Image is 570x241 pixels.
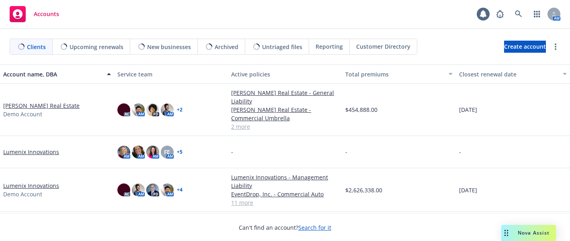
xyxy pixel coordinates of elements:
span: Accounts [34,11,59,17]
a: Lumenix Innovations [3,148,59,156]
span: Reporting [316,42,343,51]
div: Closest renewal date [459,70,558,78]
img: photo [132,183,145,196]
a: + 4 [177,187,182,192]
span: Clients [27,43,46,51]
a: 2 more [231,122,339,131]
img: photo [117,103,130,116]
span: - [231,148,233,156]
a: Switch app [529,6,545,22]
div: Account name, DBA [3,70,102,78]
img: photo [117,146,130,159]
span: Can't find an account? [239,223,331,232]
span: Demo Account [3,190,42,198]
a: Report a Bug [492,6,508,22]
span: - [459,148,461,156]
a: Lumenix Innovations [3,181,59,190]
div: Service team [117,70,225,78]
span: [DATE] [459,186,477,194]
span: FE [164,148,170,156]
a: [PERSON_NAME] Real Estate - Commercial Umbrella [231,105,339,122]
a: + 2 [177,107,182,112]
span: Customer Directory [356,42,410,51]
span: Create account [504,39,546,54]
button: Nova Assist [501,225,556,241]
div: Active policies [231,70,339,78]
img: photo [161,103,174,116]
a: Search [511,6,527,22]
span: - [345,148,347,156]
span: [DATE] [459,105,477,114]
img: photo [132,103,145,116]
span: Untriaged files [262,43,302,51]
img: photo [132,146,145,159]
button: Service team [114,64,228,84]
a: Create account [504,41,546,53]
span: Upcoming renewals [70,43,123,51]
a: [PERSON_NAME] Real Estate [3,101,80,110]
button: Total premiums [342,64,456,84]
div: Total premiums [345,70,444,78]
a: Accounts [6,3,62,25]
button: Closest renewal date [456,64,570,84]
span: $454,888.00 [345,105,377,114]
span: Nova Assist [518,229,549,236]
a: 11 more [231,198,339,207]
a: more [551,42,560,51]
img: photo [161,183,174,196]
button: Active policies [228,64,342,84]
img: photo [146,103,159,116]
img: photo [146,146,159,159]
a: + 5 [177,150,182,154]
a: EventDrop, Inc. - Commercial Auto [231,190,339,198]
a: Lumenix Innovations - Management Liability [231,173,339,190]
img: photo [146,183,159,196]
span: New businesses [147,43,191,51]
span: Archived [215,43,238,51]
span: Demo Account [3,110,42,118]
img: photo [117,183,130,196]
a: [PERSON_NAME] Real Estate - General Liability [231,89,339,105]
a: Search for it [298,224,331,231]
span: $2,626,338.00 [345,186,382,194]
div: Drag to move [501,225,511,241]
